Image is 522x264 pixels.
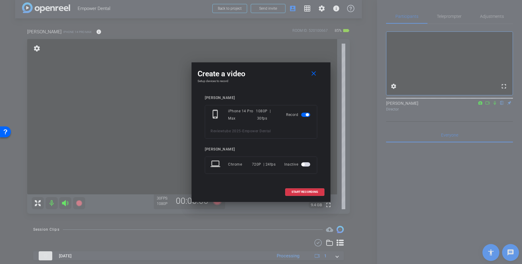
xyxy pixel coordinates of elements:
[292,190,318,193] span: START RECORDING
[205,96,317,100] div: [PERSON_NAME]
[256,107,277,122] div: 1080P | 30fps
[284,159,311,170] div: Inactive
[198,79,324,83] h4: Setup devices to record
[285,188,324,196] button: START RECORDING
[241,129,243,133] span: -
[211,129,241,133] span: Reviewtube 2025
[252,159,276,170] div: 720P | 24fps
[286,107,311,122] div: Record
[228,107,256,122] div: iPhone 14 Pro Max
[228,159,252,170] div: Chrome
[198,68,324,79] div: Create a video
[211,109,221,120] mat-icon: phone_iphone
[211,159,221,170] mat-icon: laptop
[205,147,317,152] div: [PERSON_NAME]
[310,70,317,78] mat-icon: close
[242,129,271,133] span: Empower Dental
